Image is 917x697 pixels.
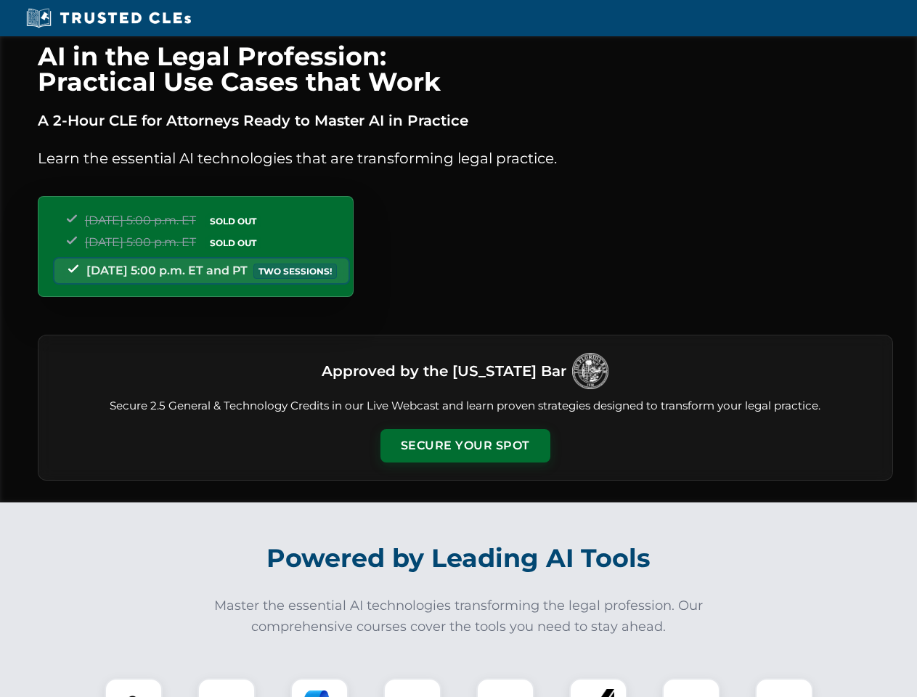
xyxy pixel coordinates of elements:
span: [DATE] 5:00 p.m. ET [85,213,196,227]
span: [DATE] 5:00 p.m. ET [85,235,196,249]
span: SOLD OUT [205,235,261,250]
h3: Approved by the [US_STATE] Bar [322,358,566,384]
h2: Powered by Leading AI Tools [57,533,861,584]
img: Trusted CLEs [22,7,195,29]
img: Logo [572,353,608,389]
h1: AI in the Legal Profession: Practical Use Cases that Work [38,44,893,94]
p: Master the essential AI technologies transforming the legal profession. Our comprehensive courses... [205,595,713,637]
p: Secure 2.5 General & Technology Credits in our Live Webcast and learn proven strategies designed ... [56,398,875,415]
p: A 2-Hour CLE for Attorneys Ready to Master AI in Practice [38,109,893,132]
span: SOLD OUT [205,213,261,229]
button: Secure Your Spot [380,429,550,462]
p: Learn the essential AI technologies that are transforming legal practice. [38,147,893,170]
